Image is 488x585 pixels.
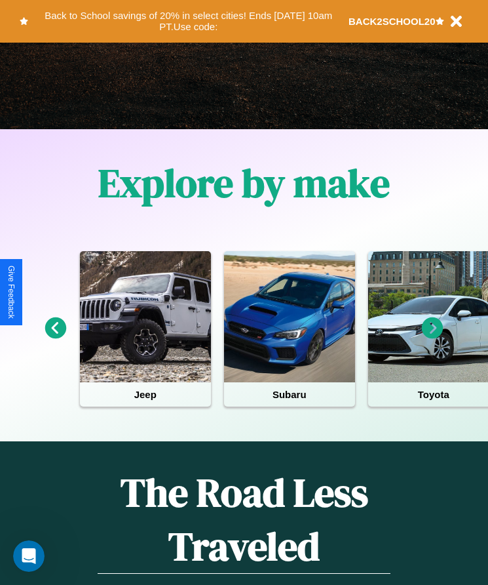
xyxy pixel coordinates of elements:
[13,540,45,572] iframe: Intercom live chat
[348,16,436,27] b: BACK2SCHOOL20
[98,466,390,574] h1: The Road Less Traveled
[98,156,390,210] h1: Explore by make
[7,266,16,319] div: Give Feedback
[80,382,211,407] h4: Jeep
[28,7,348,36] button: Back to School savings of 20% in select cities! Ends [DATE] 10am PT.Use code:
[224,382,355,407] h4: Subaru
